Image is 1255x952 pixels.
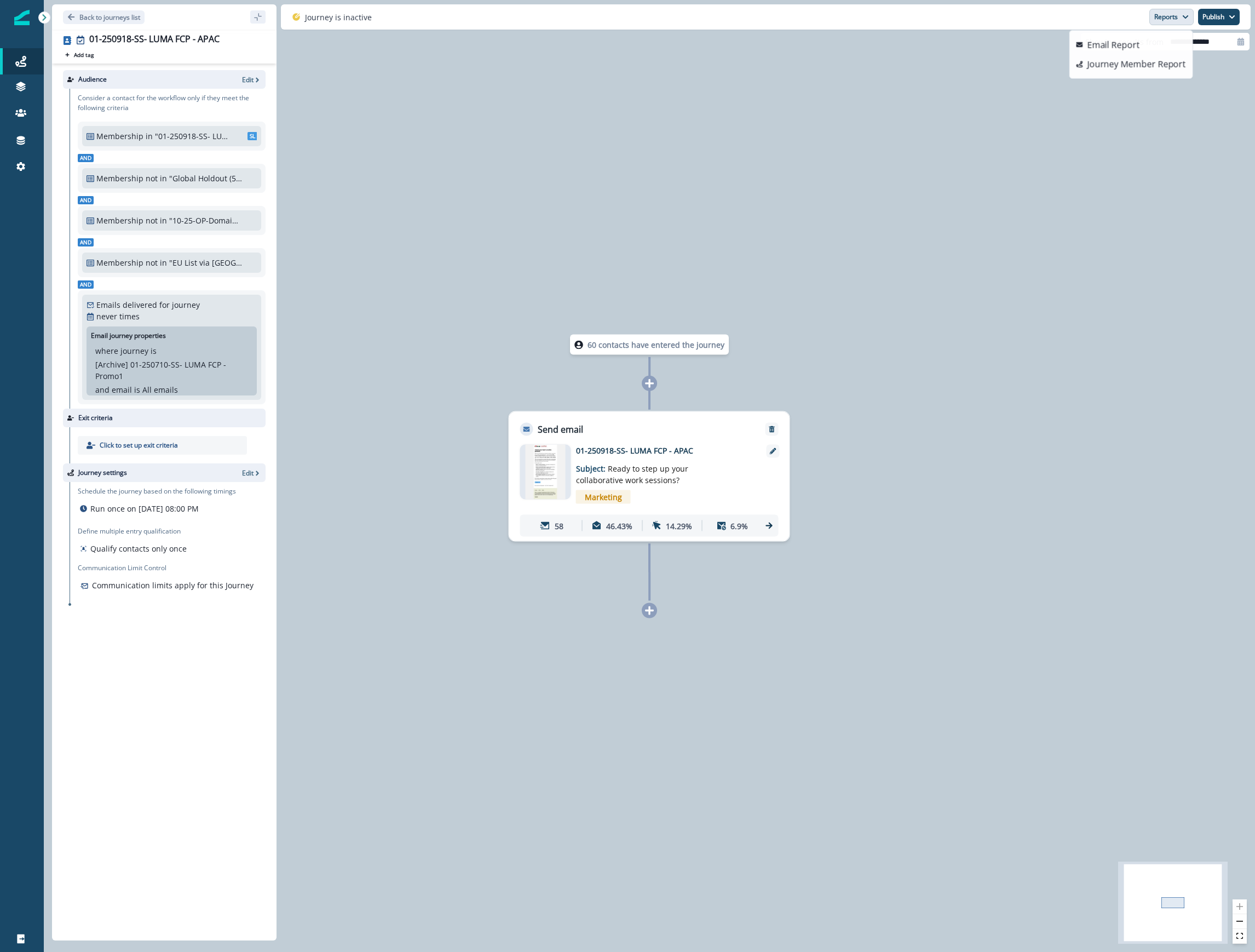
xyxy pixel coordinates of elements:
button: zoom out [1233,914,1247,929]
p: Click to set up exit criteria [100,440,178,450]
p: Audience [78,74,107,84]
p: Emails delivered for journey [96,299,200,311]
p: 46.43% [606,520,632,531]
span: And [78,196,94,204]
p: [Archive] 01-250710-SS- LUMA FCP - Promo1 [95,359,248,382]
button: Edit [242,75,261,84]
p: times [119,311,140,322]
p: "01-250918-SS- LUMA FCP - APAC - Audience List" [155,130,228,142]
p: Run once on [DATE] 08:00 PM [90,503,199,514]
button: fit view [1233,929,1247,944]
p: Journey settings [78,468,127,478]
div: 01-250918-SS- LUMA FCP - APAC [89,34,220,46]
img: email asset unavailable [525,445,566,500]
p: 6.9% [730,520,748,531]
p: in [146,130,153,142]
p: 58 [555,520,563,531]
p: not in [146,173,167,184]
p: Email Report [1087,38,1139,51]
p: where journey [95,345,148,357]
p: Consider a contact for the workflow only if they meet the following criteria [78,93,266,113]
span: And [78,238,94,246]
p: Subject: [576,456,713,486]
span: And [78,154,94,162]
p: Communication Limit Control [78,563,266,573]
p: is [151,345,157,357]
p: "10-25-OP-Domain Unsub Exclusions" [169,215,243,226]
p: is [134,384,140,395]
p: Membership [96,173,143,184]
button: Remove [763,426,781,433]
p: Journey Member Report [1087,58,1186,71]
p: never [96,311,117,322]
p: not in [146,215,167,226]
p: Journey is inactive [305,12,372,23]
p: Define multiple entry qualification [78,526,189,536]
p: Communication limits apply for this Journey [92,580,254,591]
button: Publish [1198,9,1240,25]
div: 60 contacts have entered the journey [544,335,755,355]
p: Edit [242,75,254,84]
p: Exit criteria [78,413,113,423]
p: Qualify contacts only once [90,543,187,554]
span: Ready to step up your collaborative work sessions? [576,463,688,485]
p: Membership [96,215,143,226]
img: Inflection [14,10,30,25]
p: Edit [242,468,254,478]
p: 01-250918-SS- LUMA FCP - APAC [576,445,751,456]
p: Send email [538,423,583,436]
p: not in [146,257,167,268]
p: Email journey properties [91,331,166,341]
p: 14.29% [666,520,692,531]
p: Back to journeys list [79,13,140,22]
div: Send emailRemoveemail asset unavailable01-250918-SS- LUMA FCP - APACSubject: Ready to step up you... [509,411,790,542]
p: and email [95,384,132,395]
p: Membership [96,257,143,268]
p: Schedule the journey based on the following timings [78,486,236,496]
p: Add tag [74,51,94,58]
p: All emails [142,384,178,395]
p: "Global Holdout (5%)" [169,173,243,184]
p: "EU List via [GEOGRAPHIC_DATA] ([GEOGRAPHIC_DATA])" [169,257,243,268]
p: 60 contacts have entered the journey [588,339,724,351]
button: Go back [63,10,145,24]
span: SL [247,132,257,140]
span: And [78,280,94,289]
p: Membership [96,130,143,142]
button: sidebar collapse toggle [250,10,266,24]
button: Edit [242,468,261,478]
button: Reports [1149,9,1194,25]
button: Add tag [63,50,96,59]
span: Marketing [576,490,631,504]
